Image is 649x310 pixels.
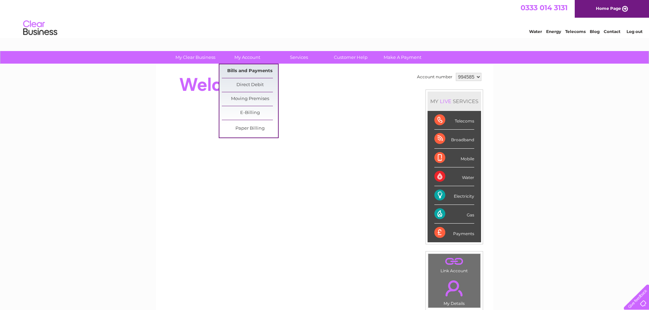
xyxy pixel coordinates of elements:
[167,51,223,64] a: My Clear Business
[438,98,453,104] div: LIVE
[164,4,486,33] div: Clear Business is a trading name of Verastar Limited (registered in [GEOGRAPHIC_DATA] No. 3667643...
[434,167,474,186] div: Water
[590,29,600,34] a: Blog
[529,29,542,34] a: Water
[428,92,481,111] div: MY SERVICES
[434,224,474,242] div: Payments
[604,29,620,34] a: Contact
[627,29,643,34] a: Log out
[271,51,327,64] a: Services
[428,275,481,308] td: My Details
[434,130,474,148] div: Broadband
[219,51,275,64] a: My Account
[430,276,479,300] a: .
[546,29,561,34] a: Energy
[222,106,278,120] a: E-Billing
[23,18,58,38] img: logo.png
[222,122,278,135] a: Paper Billing
[428,254,481,275] td: Link Account
[434,111,474,130] div: Telecoms
[565,29,586,34] a: Telecoms
[222,78,278,92] a: Direct Debit
[415,71,454,83] td: Account number
[374,51,431,64] a: Make A Payment
[430,256,479,267] a: .
[521,3,568,12] a: 0333 014 3131
[222,64,278,78] a: Bills and Payments
[323,51,379,64] a: Customer Help
[434,205,474,224] div: Gas
[434,186,474,205] div: Electricity
[222,92,278,106] a: Moving Premises
[434,149,474,167] div: Mobile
